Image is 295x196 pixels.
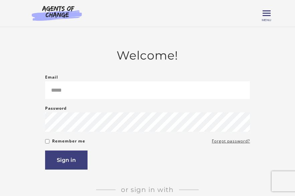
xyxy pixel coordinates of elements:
label: Email [45,73,58,81]
img: Agents of Change Logo [25,5,89,21]
label: Password [45,104,67,112]
span: Menu [262,18,271,22]
button: Toggle menu Menu [263,9,271,17]
span: Or sign in with [116,186,179,194]
a: Forgot password? [212,137,250,145]
span: Toggle menu [263,13,271,14]
h2: Welcome! [45,48,250,63]
button: Sign in [45,151,88,170]
label: Remember me [52,137,85,145]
